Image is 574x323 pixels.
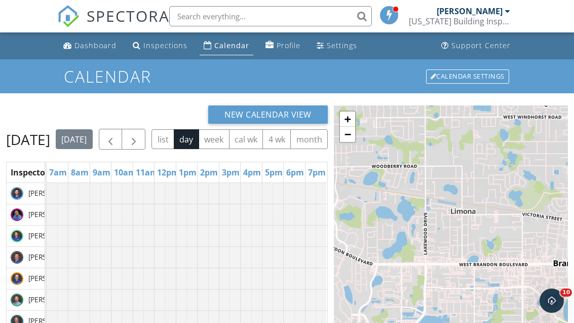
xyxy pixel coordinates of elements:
[111,164,139,181] a: 10am
[340,127,355,142] a: Zoom out
[26,295,139,305] span: [PERSON_NAME] [PERSON_NAME]
[11,167,53,178] span: Inspectors
[26,231,84,241] span: [PERSON_NAME]
[425,68,510,85] a: Calendar Settings
[198,164,220,181] a: 2pm
[169,6,372,26] input: Search everything...
[56,129,93,149] button: [DATE]
[229,129,263,149] button: cal wk
[133,164,161,181] a: 11am
[540,289,564,313] iframe: Intercom live chat
[261,37,304,55] a: Profile
[59,37,121,55] a: Dashboard
[26,188,84,198] span: [PERSON_NAME]
[214,41,249,50] div: Calendar
[277,41,300,50] div: Profile
[6,129,50,150] h2: [DATE]
[200,37,253,55] a: Calendar
[90,164,113,181] a: 9am
[47,164,69,181] a: 7am
[409,16,510,26] div: Florida Building Inspection Group
[11,272,23,285] img: jonathan.jpg
[26,252,84,262] span: [PERSON_NAME]
[151,129,174,149] button: list
[64,67,510,85] h1: Calendar
[199,129,229,149] button: week
[143,41,187,50] div: Inspections
[74,41,117,50] div: Dashboard
[208,105,328,124] button: New Calendar View
[87,5,170,26] span: SPECTORA
[313,37,361,55] a: Settings
[437,6,503,16] div: [PERSON_NAME]
[176,164,199,181] a: 1pm
[99,129,123,150] button: Previous day
[11,294,23,306] img: don.jpg
[155,164,182,181] a: 12pm
[219,164,242,181] a: 3pm
[122,129,145,150] button: Next day
[426,69,509,84] div: Calendar Settings
[11,187,23,200] img: jared.jpg
[262,129,291,149] button: 4 wk
[68,164,91,181] a: 8am
[241,164,263,181] a: 4pm
[11,230,23,242] img: travis.jpg
[26,273,84,283] span: [PERSON_NAME]
[284,164,307,181] a: 6pm
[11,208,23,221] img: 444136019_792524036183786_8612037635741478041_n.jpg
[437,37,515,55] a: Support Center
[262,164,285,181] a: 5pm
[305,164,328,181] a: 7pm
[560,289,572,297] span: 10
[57,5,80,27] img: The Best Home Inspection Software - Spectora
[327,41,357,50] div: Settings
[290,129,328,149] button: month
[57,14,170,35] a: SPECTORA
[26,209,84,220] span: [PERSON_NAME]
[451,41,511,50] div: Support Center
[129,37,192,55] a: Inspections
[340,112,355,127] a: Zoom in
[11,251,23,264] img: brian.jpg
[174,129,199,149] button: day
